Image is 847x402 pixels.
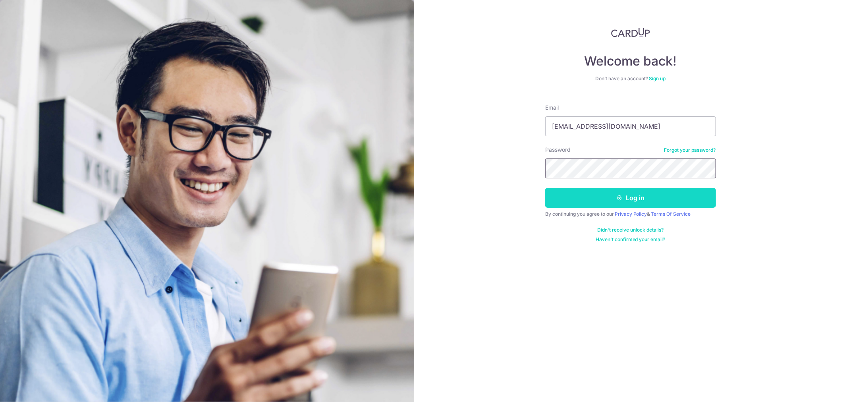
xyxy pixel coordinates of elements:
[664,147,716,153] a: Forgot your password?
[545,116,716,136] input: Enter your Email
[649,75,666,81] a: Sign up
[545,188,716,208] button: Log in
[615,211,647,217] a: Privacy Policy
[651,211,691,217] a: Terms Of Service
[545,53,716,69] h4: Welcome back!
[545,146,571,154] label: Password
[611,28,650,37] img: CardUp Logo
[545,211,716,217] div: By continuing you agree to our &
[545,75,716,82] div: Don’t have an account?
[597,227,664,233] a: Didn't receive unlock details?
[596,236,666,243] a: Haven't confirmed your email?
[545,104,559,112] label: Email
